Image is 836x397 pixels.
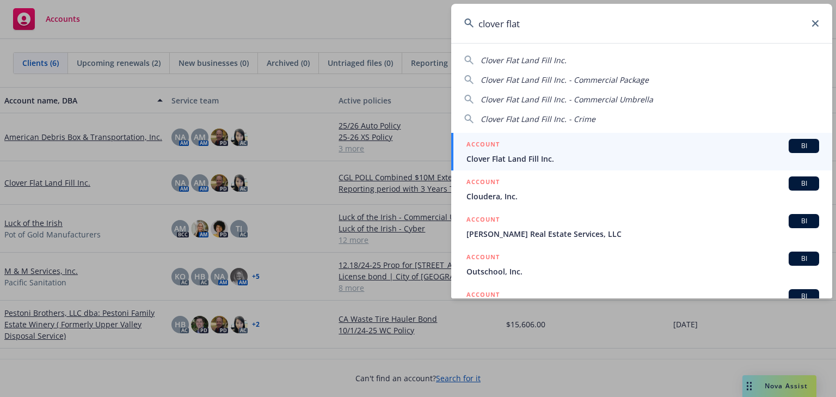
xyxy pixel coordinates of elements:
[451,170,832,208] a: ACCOUNTBICloudera, Inc.
[451,208,832,246] a: ACCOUNTBI[PERSON_NAME] Real Estate Services, LLC
[481,55,567,65] span: Clover Flat Land Fill Inc.
[481,114,595,124] span: Clover Flat Land Fill Inc. - Crime
[466,266,819,277] span: Outschool, Inc.
[793,141,815,151] span: BI
[466,252,500,265] h5: ACCOUNT
[451,133,832,170] a: ACCOUNTBIClover Flat Land Fill Inc.
[466,214,500,227] h5: ACCOUNT
[793,216,815,226] span: BI
[466,153,819,164] span: Clover Flat Land Fill Inc.
[466,191,819,202] span: Cloudera, Inc.
[481,94,653,105] span: Clover Flat Land Fill Inc. - Commercial Umbrella
[451,283,832,321] a: ACCOUNTBI
[466,289,500,302] h5: ACCOUNT
[466,139,500,152] h5: ACCOUNT
[451,246,832,283] a: ACCOUNTBIOutschool, Inc.
[466,176,500,190] h5: ACCOUNT
[466,228,819,240] span: [PERSON_NAME] Real Estate Services, LLC
[793,291,815,301] span: BI
[793,254,815,264] span: BI
[793,179,815,188] span: BI
[481,75,649,85] span: Clover Flat Land Fill Inc. - Commercial Package
[451,4,832,43] input: Search...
